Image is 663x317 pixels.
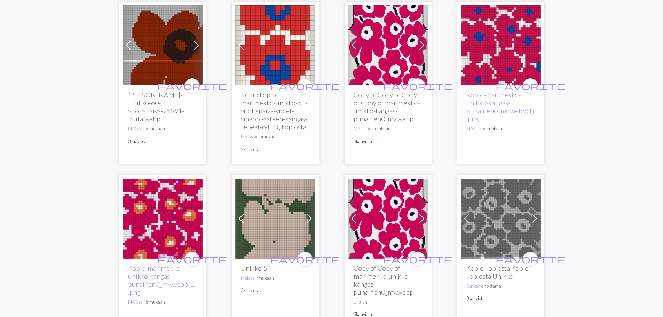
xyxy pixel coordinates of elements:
[496,80,565,91] span: favorite
[241,146,243,152] font: 2
[270,252,340,266] i: favourite
[466,126,488,132] a: MAGseinin
[128,264,196,296] a: Kopio-marimekko-unikko-kangas-punainen0_mv.webp(1).png
[375,126,390,132] font: mukaan
[243,146,259,152] font: kaaviota
[354,91,420,123] font: Copy of Copy of Copy of Copy of marimekko-unikko-kangas-punainen0_mv.webp
[410,78,425,94] button: favourite
[128,138,131,144] font: 3
[461,214,541,221] a: unikko
[466,295,469,301] font: 3
[383,79,452,93] i: favourite
[481,283,501,289] font: kirjoittama
[354,264,413,296] font: Copy of Copy of marimekko-unikko-kangas-punainen0_mv.webp
[469,295,485,301] font: kaaviota
[523,78,538,94] button: favourite
[461,179,541,259] img: unikko
[348,41,428,48] a: marimekko-unikko-liivi
[354,138,356,144] font: 3
[235,179,315,259] img: IMG_0574.jpeg
[466,264,529,280] font: Kopio kopiosta Kopio kopiosta Unikko
[348,5,428,85] img: marimekko-unikko-liivi
[241,275,258,281] a: maisasin
[241,91,307,131] font: Kopio kopio marimekko-unikko-50-vuotispäivä-violet-sinappi-sateen-kangas-repeat-64.jpg kopiosta
[383,252,452,266] i: favourite
[123,214,203,221] a: Kopio-marimekko-unikko-kangas-punainen0_mv.webp(1).png
[128,299,149,305] a: MAGseinin
[243,287,259,293] font: kaaviota
[410,252,425,267] button: favourite
[241,287,243,293] font: 3
[184,252,200,267] button: favourite
[149,299,165,305] font: mukaan
[348,179,428,259] img: marimekko-unikko-liivi
[235,5,315,85] img: marimekko-unikko-50-vuotisjuhla-violetti-sinappi-sateen-kangas-repeat-64.jpg
[297,252,313,267] button: favourite
[461,41,541,48] a: Kopio-marimekko-unikko-kangas-punainen0_mv.webp(1).png
[184,78,200,94] button: favourite
[383,80,452,91] span: favorite
[354,126,375,132] a: MAGseinin
[128,91,184,123] font: [PERSON_NAME]-Unikko-60-vuotispäivä-25991-muta.webp
[157,80,227,91] span: favorite
[235,214,315,221] a: IMG_0574.jpeg
[523,252,538,267] button: favourite
[488,126,503,132] font: mukaan
[149,126,165,132] font: mukaan
[241,134,262,140] a: MAGseinin
[354,311,356,317] font: 3
[348,214,428,221] a: marimekko-unikko-liivi
[128,126,149,132] a: MAGseinin
[123,41,203,48] a: SENASTE
[157,79,227,93] i: favourite
[262,134,278,140] font: mukaan
[354,299,368,305] font: Lillajuni
[270,79,340,93] i: favourite
[297,78,313,94] button: favourite
[131,138,147,144] font: kaaviota
[157,254,227,264] span: favorite
[496,79,565,93] i: favourite
[157,252,227,266] i: favourite
[270,80,340,91] span: favorite
[496,254,565,264] span: favorite
[356,311,372,317] font: kaaviota
[466,283,481,289] a: Eerikan
[123,179,203,259] img: Kopio-marimekko-unikko-kangas-punainen0_mv.webp(1).png
[235,41,315,48] a: marimekko-unikko-50-vuotisjuhla-violetti-sinappi-sateen-kangas-repeat-64.jpg
[270,254,340,264] span: favorite
[383,254,452,264] span: favorite
[258,275,274,281] font: mukaan
[466,91,534,123] a: Kopio-marimekko-unikko-kangas-punainen0_mv.webp(1).png
[496,252,565,266] i: favourite
[123,5,203,85] img: SENASTE
[356,138,372,144] font: kaaviota
[241,264,267,272] font: Unikko 5
[461,5,541,85] img: Kopio-marimekko-unikko-kangas-punainen0_mv.webp(1).png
